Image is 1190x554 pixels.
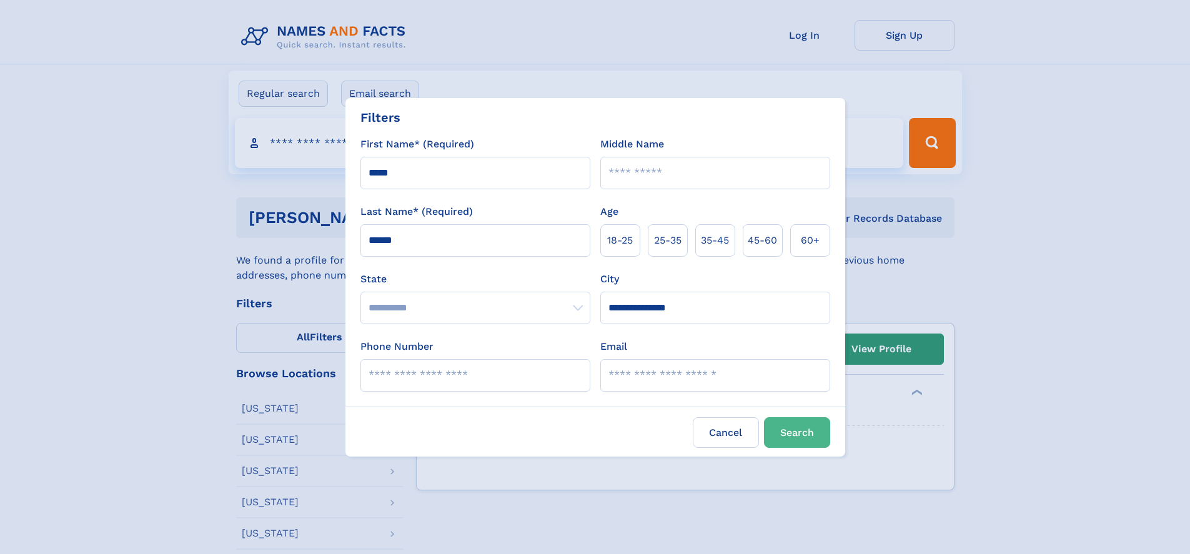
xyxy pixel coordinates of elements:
[360,272,590,287] label: State
[360,108,400,127] div: Filters
[607,233,633,248] span: 18‑25
[360,137,474,152] label: First Name* (Required)
[764,417,830,448] button: Search
[701,233,729,248] span: 35‑45
[801,233,820,248] span: 60+
[600,204,618,219] label: Age
[360,204,473,219] label: Last Name* (Required)
[600,339,627,354] label: Email
[360,339,434,354] label: Phone Number
[654,233,682,248] span: 25‑35
[748,233,777,248] span: 45‑60
[600,272,619,287] label: City
[600,137,664,152] label: Middle Name
[693,417,759,448] label: Cancel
